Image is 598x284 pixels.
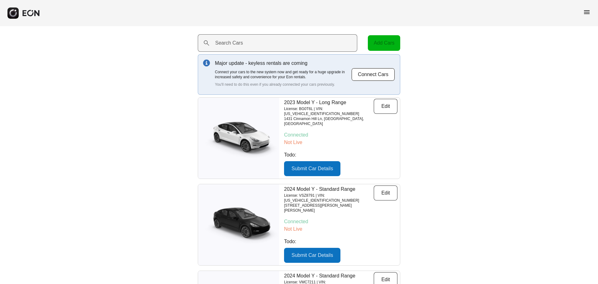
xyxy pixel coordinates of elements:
p: License: BG0T6L | VIN: [US_VEHICLE_IDENTIFICATION_NUMBER] [284,106,374,116]
p: 2024 Model Y - Standard Range [284,272,374,280]
p: 2023 Model Y - Long Range [284,99,374,106]
img: car [198,118,279,158]
p: Connected [284,131,397,139]
button: Edit [374,185,397,200]
button: Submit Car Details [284,161,340,176]
p: Todo: [284,238,397,245]
p: [STREET_ADDRESS][PERSON_NAME][PERSON_NAME] [284,203,374,213]
img: info [203,60,210,66]
p: Connect your cars to the new system now and get ready for a huge upgrade in increased safety and ... [215,70,351,79]
p: Not Live [284,225,397,233]
p: 2024 Model Y - Standard Range [284,185,374,193]
p: Todo: [284,151,397,159]
p: Not Live [284,139,397,146]
p: License: VSZ8791 | VIN: [US_VEHICLE_IDENTIFICATION_NUMBER] [284,193,374,203]
p: Major update - keyless rentals are coming [215,60,351,67]
button: Connect Cars [351,68,395,81]
span: menu [583,8,591,16]
p: 1431 Cinnamon Hill Ln, [GEOGRAPHIC_DATA], [GEOGRAPHIC_DATA] [284,116,374,126]
button: Edit [374,99,397,114]
button: Submit Car Details [284,248,340,263]
label: Search Cars [215,39,243,47]
p: You'll need to do this even if you already connected your cars previously. [215,82,351,87]
p: Connected [284,218,397,225]
img: car [198,205,279,245]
